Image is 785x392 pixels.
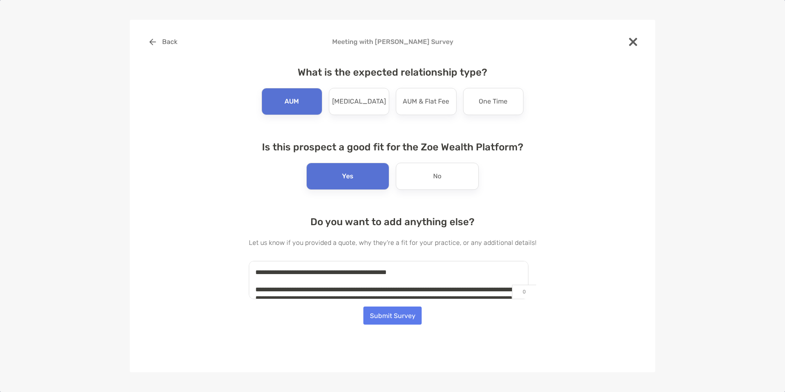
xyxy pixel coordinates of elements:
p: Let us know if you provided a quote, why they're a fit for your practice, or any additional details! [249,238,537,248]
img: button icon [149,39,156,45]
p: [MEDICAL_DATA] [332,95,386,108]
p: One Time [479,95,507,108]
h4: What is the expected relationship type? [249,67,537,78]
p: Yes [342,170,353,183]
h4: Do you want to add anything else? [249,216,537,228]
p: AUM [285,95,299,108]
img: close modal [629,38,637,46]
h4: Is this prospect a good fit for the Zoe Wealth Platform? [249,141,537,153]
button: Submit Survey [363,307,422,325]
p: 0 [512,285,536,299]
p: AUM & Flat Fee [403,95,449,108]
p: No [433,170,441,183]
button: Back [143,33,184,51]
h4: Meeting with [PERSON_NAME] Survey [143,38,642,46]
